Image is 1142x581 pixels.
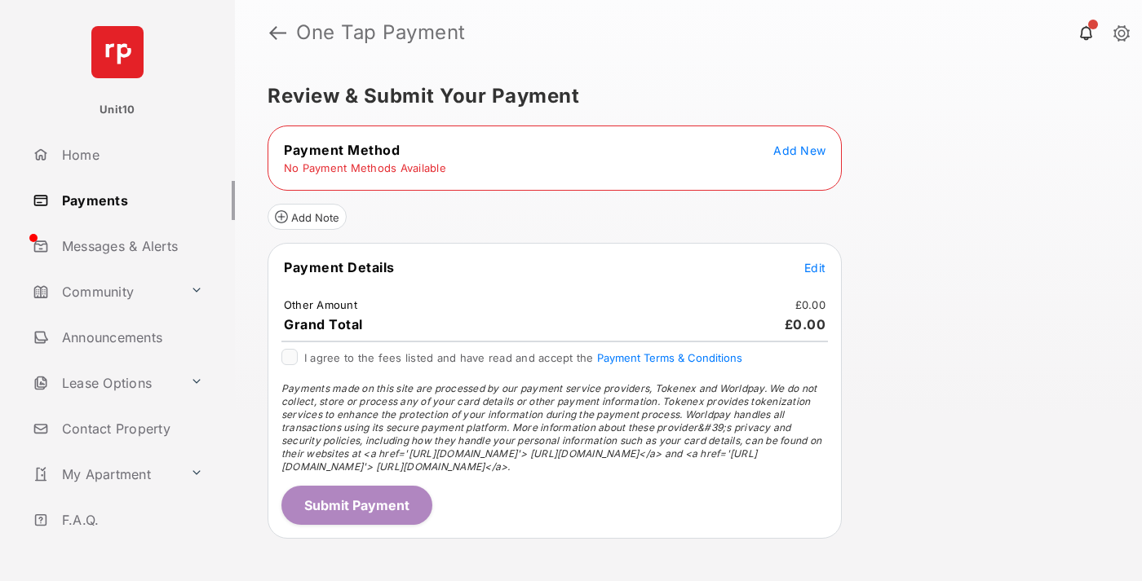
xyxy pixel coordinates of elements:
[26,409,235,448] a: Contact Property
[597,351,742,364] button: I agree to the fees listed and have read and accept the
[26,500,235,539] a: F.A.Q.
[268,204,347,230] button: Add Note
[283,161,447,175] td: No Payment Methods Available
[804,261,826,275] span: Edit
[283,297,358,312] td: Other Amount
[26,455,184,494] a: My Apartment
[268,86,1096,106] h5: Review & Submit Your Payment
[281,382,821,473] span: Payments made on this site are processed by our payment service providers, Tokenex and Worldpay. ...
[100,102,135,118] p: Unit10
[281,486,432,525] button: Submit Payment
[26,227,235,266] a: Messages & Alerts
[26,272,184,311] a: Community
[296,23,466,42] strong: One Tap Payment
[773,142,826,158] button: Add New
[284,316,363,332] span: Grand Total
[773,143,826,157] span: Add New
[304,351,742,364] span: I agree to the fees listed and have read and accept the
[26,135,235,174] a: Home
[26,318,235,357] a: Announcements
[91,26,144,78] img: svg+xml;base64,PHN2ZyB4bWxucz0iaHR0cDovL3d3dy53My5vcmcvMjAwMC9zdmciIHdpZHRoPSI2NCIgaGVpZ2h0PSI2NC...
[284,259,395,275] span: Payment Details
[795,297,826,312] td: £0.00
[26,363,184,403] a: Lease Options
[284,142,400,158] span: Payment Method
[804,259,826,275] button: Edit
[785,316,826,332] span: £0.00
[26,181,235,220] a: Payments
